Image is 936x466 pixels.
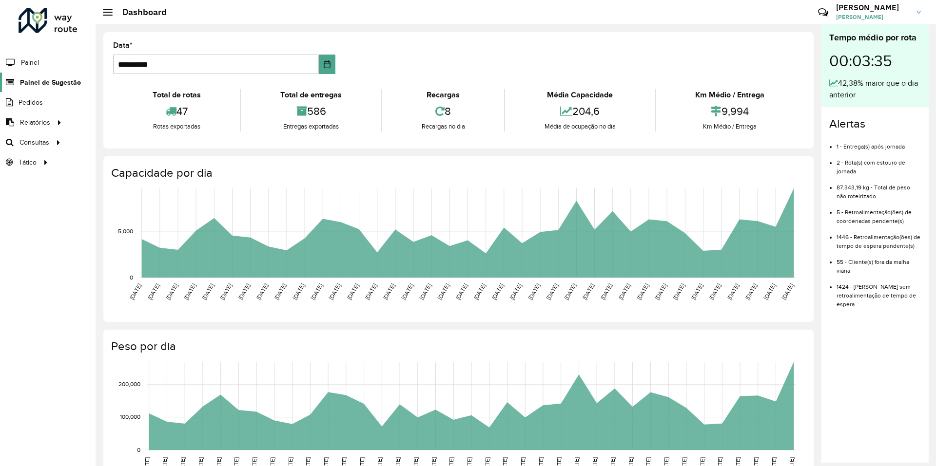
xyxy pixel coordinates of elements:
li: 1446 - Retroalimentação(ões) de tempo de espera pendente(s) [837,225,921,250]
div: Média Capacidade [507,89,652,101]
text: [DATE] [726,282,740,301]
li: 1 - Entrega(s) após jornada [837,135,921,151]
h4: Peso por dia [111,339,804,354]
div: 42,38% maior que o dia anterior [829,77,921,101]
div: 9,994 [659,101,801,122]
div: Tempo médio por rota [829,31,921,44]
text: [DATE] [183,282,197,301]
div: 586 [243,101,378,122]
span: Relatórios [20,117,50,128]
span: [PERSON_NAME] [836,13,909,21]
span: Painel [21,57,39,68]
li: 55 - Cliente(s) fora da malha viária [837,250,921,275]
div: 8 [385,101,502,122]
text: 0 [137,447,140,453]
text: [DATE] [708,282,722,301]
text: [DATE] [418,282,432,301]
span: Pedidos [19,97,43,108]
text: [DATE] [563,282,577,301]
div: 00:03:35 [829,44,921,77]
text: [DATE] [581,282,595,301]
div: Total de rotas [116,89,237,101]
text: [DATE] [454,282,468,301]
text: [DATE] [328,282,342,301]
text: [DATE] [690,282,704,301]
li: 2 - Rota(s) com estouro de jornada [837,151,921,176]
text: 0 [130,274,133,280]
label: Data [113,39,133,51]
text: 100,000 [120,414,140,420]
h2: Dashboard [113,7,167,18]
text: [DATE] [527,282,541,301]
h4: Alertas [829,117,921,131]
text: [DATE] [201,282,215,301]
div: Entregas exportadas [243,122,378,131]
button: Choose Date [319,55,336,74]
text: [DATE] [237,282,251,301]
text: [DATE] [219,282,233,301]
h4: Capacidade por dia [111,166,804,180]
h3: [PERSON_NAME] [836,3,909,12]
text: [DATE] [292,282,306,301]
text: [DATE] [164,282,178,301]
text: [DATE] [545,282,559,301]
div: Recargas [385,89,502,101]
text: [DATE] [672,282,686,301]
text: [DATE] [436,282,450,301]
text: [DATE] [762,282,777,301]
text: [DATE] [508,282,523,301]
span: Painel de Sugestão [20,77,81,88]
text: [DATE] [599,282,613,301]
li: 5 - Retroalimentação(ões) de coordenadas pendente(s) [837,201,921,225]
text: [DATE] [346,282,360,301]
text: [DATE] [617,282,631,301]
div: Rotas exportadas [116,122,237,131]
span: Tático [19,157,37,168]
text: [DATE] [273,282,287,301]
li: 1424 - [PERSON_NAME] sem retroalimentação de tempo de espera [837,275,921,309]
span: Consultas [19,137,49,148]
text: [DATE] [364,282,378,301]
text: [DATE] [146,282,160,301]
text: [DATE] [255,282,269,301]
li: 87.343,19 kg - Total de peso não roteirizado [837,176,921,201]
div: Km Médio / Entrega [659,122,801,131]
a: Contato Rápido [813,2,834,23]
text: [DATE] [472,282,487,301]
text: 5,000 [118,228,133,234]
text: [DATE] [636,282,650,301]
div: Km Médio / Entrega [659,89,801,101]
text: [DATE] [780,282,795,301]
text: [DATE] [490,282,505,301]
text: [DATE] [400,282,414,301]
div: Recargas no dia [385,122,502,131]
div: Total de entregas [243,89,378,101]
text: [DATE] [744,282,758,301]
div: Média de ocupação no dia [507,122,652,131]
text: [DATE] [382,282,396,301]
text: [DATE] [654,282,668,301]
text: [DATE] [310,282,324,301]
div: 47 [116,101,237,122]
div: 204,6 [507,101,652,122]
text: [DATE] [128,282,142,301]
text: 200,000 [118,381,140,387]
